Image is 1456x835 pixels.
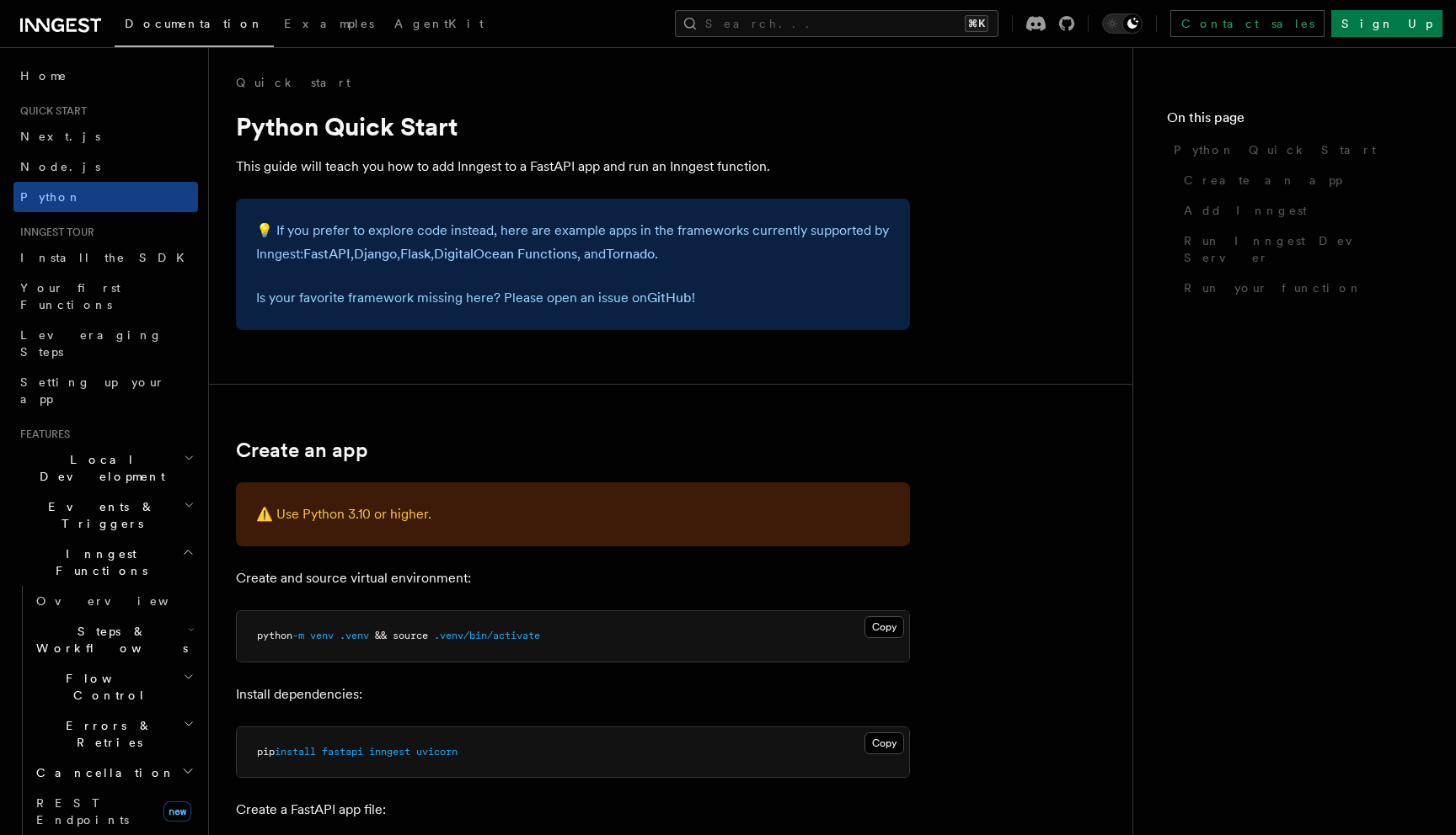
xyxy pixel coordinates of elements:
[236,798,910,822] p: Create a FastAPI app file:
[1177,195,1422,226] a: Add Inngest
[13,367,198,414] a: Setting up your app
[20,251,195,264] span: Install the SDK
[13,242,198,273] a: Install the SDK
[115,5,274,47] a: Documentation
[434,246,577,262] a: DigitalOcean Functions
[13,545,182,579] span: Inngest Functions
[256,219,890,266] p: 💡 If you prefer to explore code instead, here are example apps in the frameworks currently suppor...
[20,190,82,204] span: Python
[303,246,351,262] a: FastAPI
[29,663,198,710] button: Flow Control
[394,17,484,30] span: AgentKit
[375,630,387,641] span: &&
[29,623,188,657] span: Steps & Workflows
[864,616,904,638] button: Copy
[29,758,198,788] button: Cancellation
[1184,202,1307,219] span: Add Inngest
[965,15,988,32] kbd: ⌘K
[13,61,198,91] a: Home
[606,246,655,262] a: Tornado
[275,746,316,758] span: install
[20,281,120,311] span: Your first Functions
[163,801,191,822] span: new
[369,746,410,758] span: inngest
[274,5,384,45] a: Examples
[13,451,184,485] span: Local Development
[257,630,292,641] span: python
[1167,135,1422,165] a: Python Quick Start
[340,630,369,641] span: .venv
[310,630,334,641] span: venv
[20,67,67,84] span: Home
[416,746,458,758] span: uvicorn
[20,160,100,173] span: Node.js
[1174,141,1376,158] span: Python Quick Start
[236,566,910,590] p: Create and source virtual environment:
[647,290,692,306] a: GitHub
[13,152,198,182] a: Node.js
[256,286,890,310] p: Is your favorite framework missing here? Please open an issue on !
[1177,165,1422,195] a: Create an app
[434,630,540,641] span: .venv/bin/activate
[1331,10,1443,37] a: Sign Up
[29,788,198,835] a: REST Endpointsnew
[393,630,428,641] span: source
[13,492,198,539] button: Events & Triggers
[13,226,94,239] span: Inngest tour
[256,503,890,526] p: ⚠️ Use Python 3.10 or higher.
[322,746,363,758] span: fastapi
[125,17,264,30] span: Documentation
[13,182,198,212] a: Python
[29,670,183,704] span: Flow Control
[29,616,198,663] button: Steps & Workflows
[236,683,910,706] p: Install dependencies:
[36,594,210,608] span: Overview
[384,5,494,45] a: AgentKit
[1177,226,1422,273] a: Run Inngest Dev Server
[20,328,163,359] span: Leveraging Steps
[675,10,998,37] button: Search...⌘K
[13,444,198,492] button: Local Development
[13,428,70,441] span: Features
[400,246,431,262] a: Flask
[292,630,304,641] span: -m
[1184,279,1362,296] span: Run your function
[236,74,351,91] a: Quick start
[13,498,184,532] span: Events & Triggers
[20,375,165,406] span: Setting up your app
[257,746,275,758] span: pip
[13,320,198,367] a: Leveraging Steps
[284,17,374,30] span: Examples
[13,104,87,118] span: Quick start
[13,539,198,586] button: Inngest Functions
[236,155,910,178] p: This guide will teach you how to add Inngest to a FastAPI app and run an Inngest function.
[13,121,198,152] a: Next.js
[1184,172,1342,189] span: Create an app
[36,796,129,827] span: REST Endpoints
[1102,13,1143,34] button: Toggle dark mode
[864,732,904,754] button: Copy
[29,717,183,751] span: Errors & Retries
[236,111,910,141] h1: Python Quick Start
[29,710,198,758] button: Errors & Retries
[20,130,100,143] span: Next.js
[1177,273,1422,303] a: Run your function
[354,246,397,262] a: Django
[13,273,198,320] a: Your first Functions
[29,764,175,781] span: Cancellation
[236,439,368,462] a: Create an app
[1184,232,1422,266] span: Run Inngest Dev Server
[1170,10,1325,37] a: Contact sales
[1167,108,1422,135] h4: On this page
[29,586,198,616] a: Overview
